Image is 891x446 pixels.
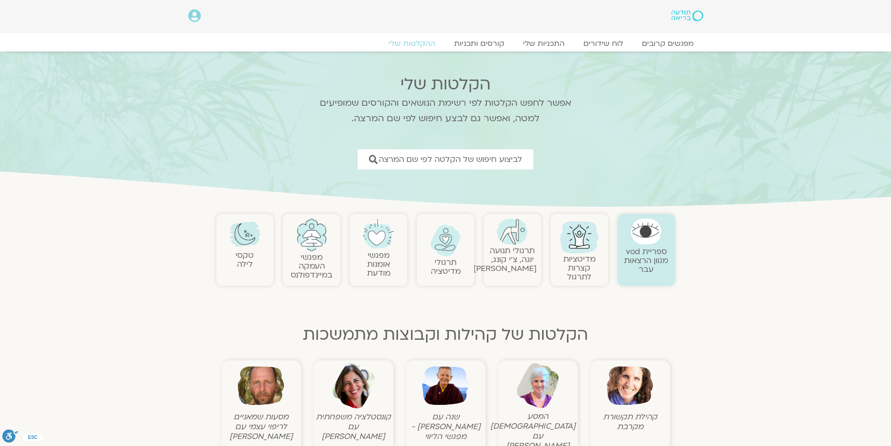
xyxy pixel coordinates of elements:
a: לוח שידורים [574,39,633,48]
a: מדיטציות קצרות לתרגול [563,254,596,282]
a: תרגולי תנועהיוגה, צ׳י קונג, [PERSON_NAME] [473,245,537,274]
a: טקסילילה [236,250,254,270]
figcaption: קונסטלציה משפחתית עם [PERSON_NAME] [316,412,391,441]
a: מפגשיאומנות מודעת [367,250,390,278]
figcaption: קהילת תקשורת מקרבת [593,412,668,431]
a: קורסים ותכניות [445,39,514,48]
p: אפשר לחפש הקלטות לפי רשימת הנושאים והקורסים שמופיעים למטה, ואפשר גם לבצע חיפוש לפי שם המרצה. [308,95,584,126]
a: לביצוע חיפוש של הקלטה לפי שם המרצה [358,149,533,169]
figcaption: שנה עם [PERSON_NAME] - מפגשי הליווי [408,412,483,441]
a: מפגשים קרובים [633,39,703,48]
nav: Menu [188,39,703,48]
a: מפגשיהעמקה במיינדפולנס [291,252,332,280]
span: לביצוע חיפוש של הקלטה לפי שם המרצה [379,155,522,164]
figcaption: מסעות שמאניים לריפוי עצמי עם [PERSON_NAME] [224,412,299,441]
a: התכניות שלי [514,39,574,48]
h2: הקלטות של קהילות וקבוצות מתמשכות [216,325,675,344]
a: ההקלטות שלי [379,39,445,48]
h2: הקלטות שלי [308,75,584,94]
a: תרגולימדיטציה [431,257,461,277]
a: ספריית vodמגוון הרצאות עבר [624,246,668,275]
